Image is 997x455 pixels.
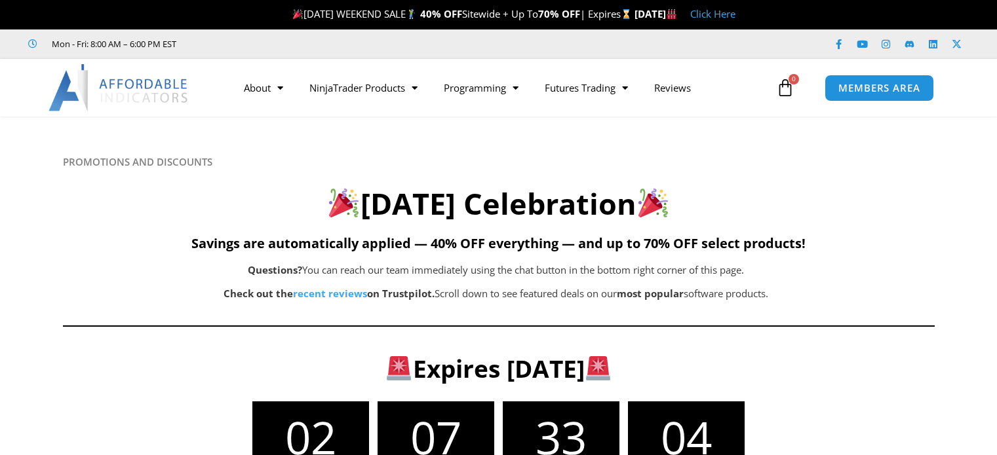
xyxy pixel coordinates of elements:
[690,7,735,20] a: Click Here
[621,9,631,19] img: ⌛
[128,261,864,280] p: You can reach our team immediately using the chat button in the bottom right corner of this page.
[329,188,359,217] img: 🎉
[538,7,580,20] strong: 70% OFF
[838,83,920,93] span: MEMBERS AREA
[756,69,814,107] a: 0
[49,64,189,111] img: LogoAI | Affordable Indicators – NinjaTrader
[293,9,303,19] img: 🎉
[638,188,668,217] img: 🎉
[248,263,302,276] b: Questions?
[195,37,391,50] iframe: Customer reviews powered by Trustpilot
[290,7,634,20] span: [DATE] WEEKEND SALE Sitewide + Up To | Expires
[387,356,411,380] img: 🚨
[63,185,935,223] h2: [DATE] Celebration
[293,287,367,300] a: recent reviews
[789,74,799,84] span: 0
[617,287,684,300] b: most popular
[224,287,435,300] strong: Check out the on Trustpilot.
[231,73,773,103] nav: Menu
[420,7,462,20] strong: 40% OFF
[635,7,677,20] strong: [DATE]
[532,73,641,103] a: Futures Trading
[825,75,934,101] a: MEMBERS AREA
[63,156,935,168] h6: PROMOTIONS AND DISCOUNTS
[296,73,431,103] a: NinjaTrader Products
[586,356,610,380] img: 🚨
[49,36,176,52] span: Mon - Fri: 8:00 AM – 6:00 PM EST
[128,285,864,303] p: Scroll down to see featured deals on our software products.
[406,9,416,19] img: 🏌️‍♂️
[641,73,704,103] a: Reviews
[667,9,676,19] img: 🏭
[431,73,532,103] a: Programming
[231,73,296,103] a: About
[63,236,935,251] h5: Savings are automatically applied — 40% OFF everything — and up to 70% OFF select products!
[132,353,866,384] h3: Expires [DATE]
